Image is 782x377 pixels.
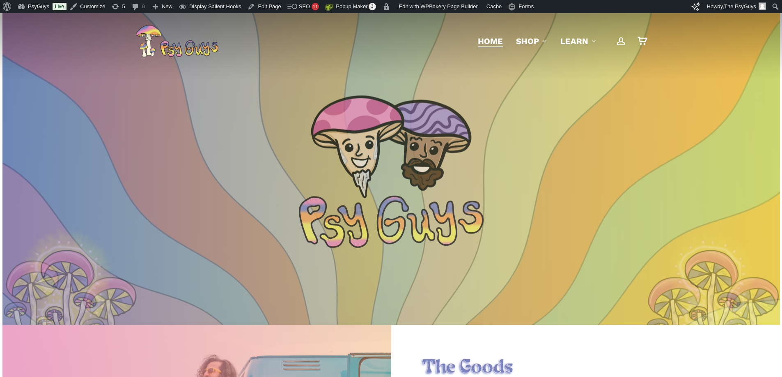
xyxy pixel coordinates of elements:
[724,3,756,9] span: The PsyGuys
[135,25,218,58] img: PsyGuys
[309,85,473,208] img: PsyGuys Heads Logo
[312,3,319,10] div: 11
[560,35,596,47] a: Learn
[18,224,120,372] img: Colorful psychedelic mushrooms with pink, blue, and yellow patterns on a glowing yellow background.
[516,36,539,46] span: Shop
[516,35,547,47] a: Shop
[369,3,376,10] span: 3
[478,35,503,47] a: Home
[662,224,764,372] img: Colorful psychedelic mushrooms with pink, blue, and yellow patterns on a glowing yellow background.
[471,13,647,69] nav: Main Menu
[53,3,67,10] a: Live
[759,2,766,10] img: Avatar photo
[560,36,588,46] span: Learn
[478,36,503,46] span: Home
[299,195,484,247] img: Psychedelic PsyGuys Text Logo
